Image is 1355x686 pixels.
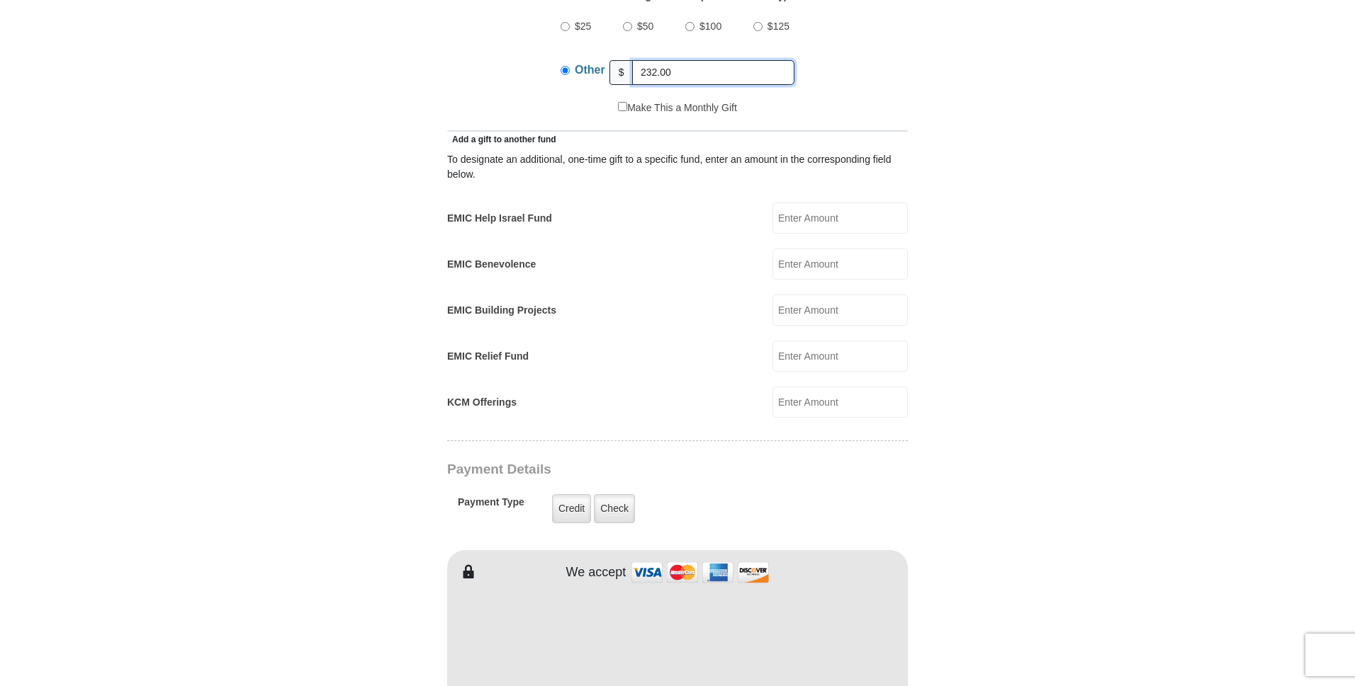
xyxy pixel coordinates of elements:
span: $25 [575,21,591,32]
input: Enter Amount [772,202,908,234]
input: Enter Amount [772,295,908,326]
label: Check [594,494,635,523]
input: Other Amount [632,60,794,85]
div: To designate an additional, one-time gift to a specific fund, enter an amount in the correspondin... [447,152,908,182]
h3: Payment Details [447,462,809,478]
input: Enter Amount [772,341,908,372]
span: $50 [637,21,653,32]
span: $ [609,60,634,85]
span: Add a gift to another fund [447,135,556,144]
label: EMIC Relief Fund [447,349,529,364]
label: KCM Offerings [447,395,517,410]
h4: We accept [566,565,626,581]
h5: Payment Type [458,496,524,515]
input: Make This a Monthly Gift [618,102,627,111]
span: $100 [699,21,721,32]
span: Other [575,64,605,76]
label: EMIC Help Israel Fund [447,211,552,226]
img: credit cards accepted [629,557,771,588]
label: Make This a Monthly Gift [618,101,737,115]
label: EMIC Benevolence [447,257,536,272]
label: EMIC Building Projects [447,303,556,318]
span: $125 [768,21,789,32]
label: Credit [552,494,591,523]
input: Enter Amount [772,387,908,418]
input: Enter Amount [772,248,908,280]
